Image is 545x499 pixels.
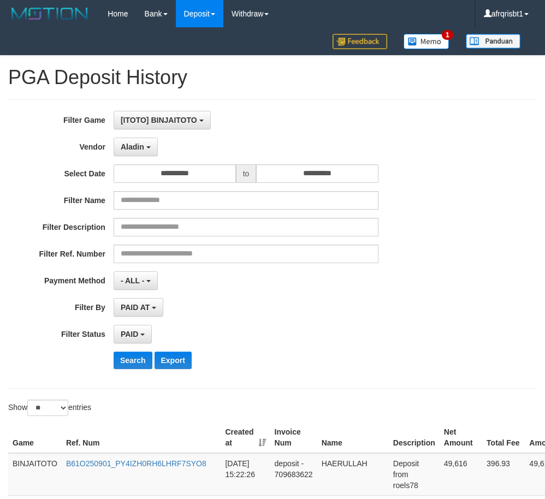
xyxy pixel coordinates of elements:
[114,298,163,317] button: PAID AT
[121,142,144,151] span: Aladin
[221,422,270,453] th: Created at: activate to sort column ascending
[8,400,91,416] label: Show entries
[317,422,389,453] th: Name
[62,422,221,453] th: Ref. Num
[442,30,453,40] span: 1
[121,276,145,285] span: - ALL -
[8,67,537,88] h1: PGA Deposit History
[440,422,482,453] th: Net Amount
[121,330,138,338] span: PAID
[270,422,317,453] th: Invoice Num
[482,422,525,453] th: Total Fee
[236,164,257,183] span: to
[114,138,158,156] button: Aladin
[8,5,91,22] img: MOTION_logo.png
[121,116,197,124] span: [ITOTO] BINJAITOTO
[114,271,158,290] button: - ALL -
[8,422,62,453] th: Game
[440,453,482,496] td: 49,616
[66,459,206,468] a: B61O250901_PY4IZH0RH6LHRF7SYO8
[466,34,520,49] img: panduan.png
[27,400,68,416] select: Showentries
[155,352,192,369] button: Export
[221,453,270,496] td: [DATE] 15:22:26
[389,422,440,453] th: Description
[270,453,317,496] td: deposit - 709683622
[114,352,152,369] button: Search
[114,111,211,129] button: [ITOTO] BINJAITOTO
[121,303,150,312] span: PAID AT
[317,453,389,496] td: HAERULLAH
[404,34,449,49] img: Button%20Memo.svg
[114,325,152,343] button: PAID
[333,34,387,49] img: Feedback.jpg
[395,27,458,55] a: 1
[389,453,440,496] td: Deposit from roels78
[482,453,525,496] td: 396.93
